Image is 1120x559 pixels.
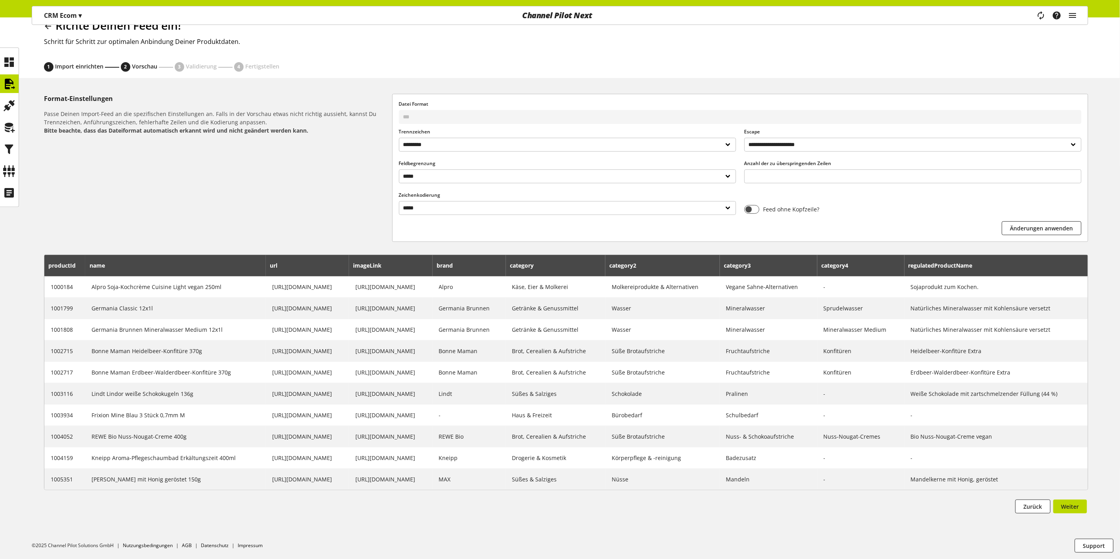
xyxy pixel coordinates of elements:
[726,411,811,419] div: Schulbedarf
[44,127,308,134] b: Bitte beachte, dass das Dateiformat automatisch erkannt wird und nicht geändert werden kann.
[512,368,599,376] div: Brot, Cerealien & Aufstriche
[439,368,500,376] div: Bonne Maman
[355,475,426,483] div: https://img.rewe-static.de/1005351/23100912_digital-image.png
[92,304,259,312] div: Germania Classic 12x1l
[439,475,500,483] div: MAX
[238,542,263,549] a: Impressum
[824,304,898,312] div: Sprudelwasser
[612,304,714,312] div: Wasser
[1010,224,1073,232] span: Änderungen anwenden
[90,262,105,269] span: name
[724,262,751,269] span: category3
[245,63,279,70] span: Fertigstellen
[178,63,181,70] span: 3
[272,432,343,441] div: https://shop.rewe.de/p/rewe-bio-nuss-nougat-creme-400g/1004052
[908,262,973,269] span: regulatedProductName
[51,283,79,291] div: 1000184
[1083,542,1105,550] span: Support
[49,262,76,269] span: productId
[92,432,259,441] div: REWE Bio Nuss-Nougat-Creme 400g
[355,368,426,376] div: https://img.rewe-static.de/1002717/21775267_digital-image.png
[44,11,82,20] p: CRM Ecom
[32,6,1088,25] nav: main navigation
[44,37,1088,46] h2: Schritt für Schritt zur optimalen Anbindung Deiner Produktdaten.
[744,128,760,135] span: Escape
[612,368,714,376] div: Süße Brotaufstriche
[123,542,173,549] a: Nutzungsbedingungen
[51,432,79,441] div: 1004052
[51,368,79,376] div: 1002717
[911,304,1082,312] div: Natürliches Mineralwasser mit Kohlensäure versetzt
[92,454,259,462] div: Kneipp Aroma-Pflegeschaumbad Erkältungszeit 400ml
[612,411,714,419] div: Bürobedarf
[32,542,123,549] li: ©2025 Channel Pilot Solutions GmbH
[272,325,343,334] div: https://shop.rewe.de/p/germania-brunnen-mineralwasser-medium-12x1l/1001808
[48,63,50,70] span: 1
[51,475,79,483] div: 1005351
[51,347,79,355] div: 1002715
[439,454,500,462] div: Kneipp
[512,325,599,334] div: Getränke & Genussmittel
[272,304,343,312] div: https://shop.rewe.de/p/germania-classic-12x1l/1001799
[1061,502,1079,511] span: Weiter
[1015,500,1051,513] button: Zurück
[272,411,343,419] div: https://shop.rewe.de/p/frixion-mine-blau-3-stueck-0-7mm-m/1003934
[92,283,259,291] div: Alpro Soja-Kochcrème Cuisine Light vegan 250ml
[55,63,103,70] span: Import einrichten
[911,475,1082,483] div: Mandelkerne mit Honig, geröstet
[78,11,82,20] span: ▾
[355,283,426,291] div: https://img.rewe-static.de/1000184/12197030_digital-image.png
[92,368,259,376] div: Bonne Maman Erdbeer-Walderdbeer-Konfitüre 370g
[1075,539,1114,553] button: Support
[512,283,599,291] div: Käse, Eier & Molkerei
[272,283,343,291] div: https://shop.rewe.de/p/alpro-soja-kochcr-me-cuisine-light-vegan-250ml/1000184
[272,390,343,398] div: https://shop.rewe.de/p/lindt-lindor-weisse-schokokugeln-136g/1003116
[92,325,259,334] div: Germania Brunnen Mineralwasser Medium 12x1l
[512,390,599,398] div: Süßes & Salziges
[437,262,453,269] span: brand
[726,283,811,291] div: Vegane Sahne-Alternativen
[270,262,277,269] span: url
[726,432,811,441] div: Nuss- & Schokoaufstriche
[726,475,811,483] div: Mandeln
[399,192,441,198] span: Zeichenkodierung
[726,304,811,312] div: Mineralwasser
[612,454,714,462] div: Körperpflege & -reinigung
[612,432,714,441] div: Süße Brotaufstriche
[726,325,811,334] div: Mineralwasser
[51,390,79,398] div: 1003116
[238,63,240,70] span: 4
[744,160,832,167] span: Anzahl der zu überspringenden Zeilen
[439,325,500,334] div: Germania Brunnen
[272,368,343,376] div: https://shop.rewe.de/p/bonne-maman-erdbeer-walderdbeer-konfituere-370g/1002717
[612,390,714,398] div: Schokolade
[911,368,1082,376] div: Erdbeer-Walderdbeer-Konfitüre Extra
[512,304,599,312] div: Getränke & Genussmittel
[824,368,898,376] div: Konfitüren
[355,390,426,398] div: https://img.rewe-static.de/1003116/23085801_digital-image.png
[439,390,500,398] div: Lindt
[55,18,181,33] span: Richte Deinen Feed ein!
[512,432,599,441] div: Brot, Cerealien & Aufstriche
[399,128,431,135] span: Trennzeichen
[272,347,343,355] div: https://shop.rewe.de/p/bonne-maman-heidelbeer-konfituere-370g/1002715
[44,94,389,103] h5: Format-Einstellungen
[510,262,534,269] span: category
[512,454,599,462] div: Drogerie & Kosmetik
[612,475,714,483] div: Nüsse
[512,347,599,355] div: Brot, Cerealien & Aufstriche
[1002,221,1082,235] button: Änderungen anwenden
[201,542,229,549] a: Datenschutz
[51,304,79,312] div: 1001799
[911,390,1082,398] div: Weiße Schokolade mit zartschmelzender Füllung (44 %)
[612,325,714,334] div: Wasser
[911,325,1082,334] div: Natürliches Mineralwasser mit Kohlensäure versetzt
[124,63,127,70] span: 2
[612,347,714,355] div: Süße Brotaufstriche
[186,63,217,70] span: Validierung
[355,411,426,419] div: https://img.rewe-static.de/1003934/26521256_digital-image.png
[51,454,79,462] div: 1004159
[439,432,500,441] div: REWE Bio
[355,347,426,355] div: https://img.rewe-static.de/1002715/22685744_digital-image.png
[399,160,436,167] span: Feldbegrenzung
